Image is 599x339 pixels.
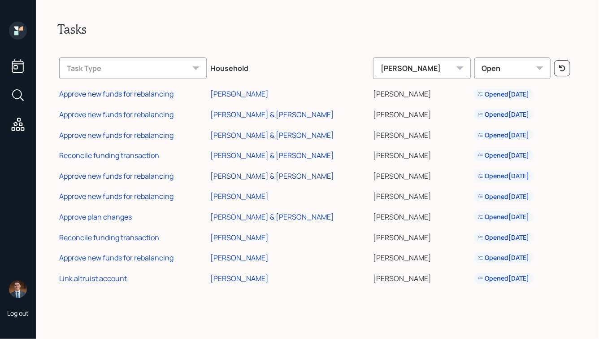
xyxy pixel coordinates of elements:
[371,123,472,144] td: [PERSON_NAME]
[59,57,207,79] div: Task Type
[59,171,174,181] div: Approve new funds for rebalancing
[7,309,29,317] div: Log out
[478,172,530,181] div: Opened [DATE]
[210,150,334,160] div: [PERSON_NAME] & [PERSON_NAME]
[210,171,334,181] div: [PERSON_NAME] & [PERSON_NAME]
[59,150,159,160] div: Reconcile funding transaction
[371,83,472,103] td: [PERSON_NAME]
[59,212,132,222] div: Approve plan changes
[210,89,269,99] div: [PERSON_NAME]
[478,274,530,283] div: Opened [DATE]
[373,57,470,79] div: [PERSON_NAME]
[371,144,472,164] td: [PERSON_NAME]
[371,103,472,123] td: [PERSON_NAME]
[478,212,530,221] div: Opened [DATE]
[59,89,174,99] div: Approve new funds for rebalancing
[478,110,530,119] div: Opened [DATE]
[478,90,530,99] div: Opened [DATE]
[210,191,269,201] div: [PERSON_NAME]
[59,191,174,201] div: Approve new funds for rebalancing
[59,110,174,119] div: Approve new funds for rebalancing
[210,212,334,222] div: [PERSON_NAME] & [PERSON_NAME]
[474,57,551,79] div: Open
[478,192,530,201] div: Opened [DATE]
[371,205,472,226] td: [PERSON_NAME]
[59,130,174,140] div: Approve new funds for rebalancing
[371,164,472,185] td: [PERSON_NAME]
[371,185,472,206] td: [PERSON_NAME]
[478,131,530,140] div: Opened [DATE]
[9,280,27,298] img: hunter_neumayer.jpg
[371,267,472,287] td: [PERSON_NAME]
[57,22,577,37] h2: Tasks
[59,253,174,263] div: Approve new funds for rebalancing
[210,253,269,263] div: [PERSON_NAME]
[59,233,159,242] div: Reconcile funding transaction
[210,110,334,119] div: [PERSON_NAME] & [PERSON_NAME]
[210,130,334,140] div: [PERSON_NAME] & [PERSON_NAME]
[371,226,472,247] td: [PERSON_NAME]
[210,273,269,283] div: [PERSON_NAME]
[478,253,530,262] div: Opened [DATE]
[478,233,530,242] div: Opened [DATE]
[208,51,372,83] th: Household
[59,273,127,283] div: Link altruist account
[371,246,472,267] td: [PERSON_NAME]
[210,233,269,242] div: [PERSON_NAME]
[478,151,530,160] div: Opened [DATE]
